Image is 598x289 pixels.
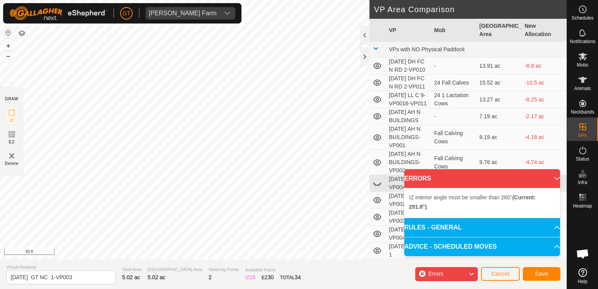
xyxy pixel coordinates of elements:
span: Heatmap [573,204,592,208]
div: TOTAL [280,273,301,282]
div: Fall Calving Cows [434,129,473,146]
span: 30 [268,274,274,280]
span: Schedules [571,16,593,20]
span: Save [535,271,548,277]
td: [DATE] AH N BUILDINGS-VP001 [386,125,431,150]
td: [DATE] EL SE-VP003 [386,209,431,226]
span: Thoren Farm [146,7,220,20]
td: -4.74 ac [521,150,567,175]
p-accordion-content: ERRORS [404,188,560,218]
td: [DATE] EL SE-VP004 [386,226,431,242]
span: [GEOGRAPHIC_DATA] Area [148,266,202,273]
img: VP [7,151,16,161]
div: 24 Fall Calves [434,79,473,87]
button: Reset Map [4,28,13,38]
td: 13.91 ac [476,58,522,74]
td: -10.5 ac [521,74,567,91]
span: 5.02 ac [148,274,166,280]
p-accordion-header: RULES - GENERAL [404,218,560,237]
span: Animals [574,86,591,91]
td: [DATE] EL SE-VP002 [386,192,431,209]
td: [DATE] GT NC 1 [386,242,431,259]
span: Virtual Paddock [6,264,116,271]
span: Help [578,279,587,284]
td: 7.19 ac [476,108,522,125]
span: Status [576,157,589,161]
span: Errors [428,271,443,277]
td: [DATE] DH FC N RD 2-VP010 [386,58,431,74]
span: Delete [5,161,19,166]
span: EZ [9,139,15,145]
td: 13.27 ac [476,91,522,108]
span: GT [122,9,130,18]
td: -8.9 ac [521,58,567,74]
span: VPs [578,133,587,138]
button: + [4,41,13,51]
p-accordion-header: ADVICE - SCHEDULED MOVES [404,237,560,256]
th: Mob [431,19,476,42]
div: [PERSON_NAME] Farm [149,10,216,16]
span: Cancel [491,271,510,277]
span: VPs with NO Physical Paddock [389,46,465,52]
span: Watering Points [209,266,239,273]
span: Infra [578,180,587,185]
td: 9.19 ac [476,125,522,150]
span: 2 [209,274,212,280]
td: -4.18 ac [521,125,567,150]
span: Available Points [245,267,301,273]
a: Contact Us [291,249,314,256]
span: 34 [295,274,301,280]
td: -2.17 ac [521,108,567,125]
a: Privacy Policy [252,249,282,256]
td: [DATE] AH N BUILDINGS [386,108,431,125]
div: - [434,62,473,70]
a: Help [567,265,598,287]
span: Mobs [577,63,588,67]
td: 9.76 ac [476,150,522,175]
button: Map Layers [17,29,27,38]
td: 15.52 ac [476,74,522,91]
th: New Allocation [521,19,567,42]
span: Neckbands [571,110,594,114]
div: - [434,112,473,121]
span: IZ interior angle must be smaller than 280° . [409,194,536,210]
td: [DATE] GT NC 1-VP001 [386,259,431,276]
span: ADVICE - SCHEDULED MOVES [404,242,497,251]
h2: VP Area Comparison [374,5,567,14]
span: ERRORS [404,174,431,183]
td: 5.16 ac [476,259,522,276]
span: Total Area [122,266,141,273]
div: Open chat [571,242,594,266]
span: IZ [10,117,14,123]
td: -0.15 ac [521,259,567,276]
td: [DATE] DH FC N RD 2-VP011 [386,74,431,91]
td: [DATE] CT 11-VP004 [386,175,431,192]
button: Cancel [481,267,520,281]
td: [DATE] AH N BUILDINGS-VP002 [386,150,431,175]
img: Gallagher Logo [9,6,107,20]
button: Save [523,267,560,281]
p-accordion-header: ERRORS [404,169,560,188]
div: DRAW [5,96,18,102]
span: RULES - GENERAL [404,223,462,232]
button: – [4,51,13,61]
td: -8.25 ac [521,91,567,108]
span: Notifications [570,39,595,44]
div: dropdown trigger [220,7,235,20]
div: IZ [245,273,255,282]
div: Fall Calving Cows [434,154,473,171]
div: EZ [262,273,274,282]
div: 24 1 Lactation Cows [434,91,473,108]
span: 18 [249,274,256,280]
th: [GEOGRAPHIC_DATA] Area [476,19,522,42]
th: VP [386,19,431,42]
span: 5.02 ac [122,274,140,280]
td: [DATE] LL C 9-VP0016-VP011 [386,91,431,108]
